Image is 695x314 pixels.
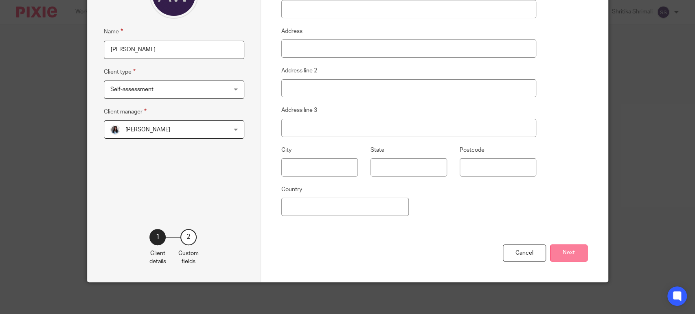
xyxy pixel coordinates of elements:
[281,27,303,35] label: Address
[149,229,166,245] div: 1
[110,125,120,135] img: 1653117891607.jpg
[178,249,199,266] p: Custom fields
[281,106,317,114] label: Address line 3
[281,67,317,75] label: Address line 2
[550,244,588,262] button: Next
[180,229,197,245] div: 2
[110,87,153,92] span: Self-assessment
[104,67,136,76] label: Client type
[460,146,485,154] label: Postcode
[125,127,170,133] span: [PERSON_NAME]
[104,27,123,36] label: Name
[281,185,302,194] label: Country
[281,146,292,154] label: City
[503,244,546,262] div: Cancel
[104,107,147,116] label: Client manager
[371,146,384,154] label: State
[149,249,166,266] p: Client details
